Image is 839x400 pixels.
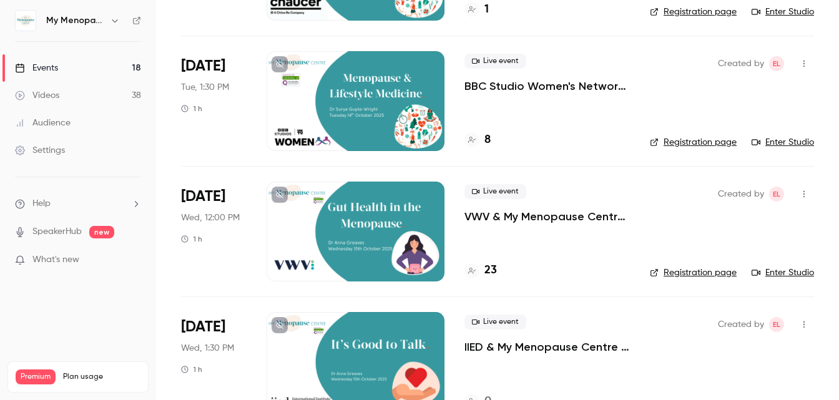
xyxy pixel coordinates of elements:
[63,372,140,382] span: Plan usage
[464,184,526,199] span: Live event
[464,79,630,94] a: BBC Studio Women's Network & My Menopause Centre, presents Menopause & Lifestyle Medicine
[773,317,780,332] span: EL
[718,317,764,332] span: Created by
[752,136,814,149] a: Enter Studio
[16,11,36,31] img: My Menopause Centre
[181,187,225,207] span: [DATE]
[46,14,105,27] h6: My Menopause Centre
[32,225,82,238] a: SpeakerHub
[15,197,141,210] li: help-dropdown-opener
[718,56,764,71] span: Created by
[769,56,784,71] span: Emma Lambourne
[32,197,51,210] span: Help
[181,234,202,244] div: 1 h
[650,136,737,149] a: Registration page
[773,56,780,71] span: EL
[181,317,225,337] span: [DATE]
[752,6,814,18] a: Enter Studio
[181,51,247,151] div: Oct 14 Tue, 1:30 PM (Europe/London)
[181,104,202,114] div: 1 h
[464,132,491,149] a: 8
[464,339,630,354] a: IIED & My Menopause Centre presents "It's Good to Talk"
[464,209,630,224] a: VWV & My Menopause Centre, presents:- "Gut Health in the Menopause"
[718,187,764,202] span: Created by
[15,117,71,129] div: Audience
[89,226,114,238] span: new
[650,266,737,279] a: Registration page
[464,54,526,69] span: Live event
[181,212,240,224] span: Wed, 12:00 PM
[181,364,202,374] div: 1 h
[769,187,784,202] span: Emma Lambourne
[464,262,497,279] a: 23
[15,144,65,157] div: Settings
[752,266,814,279] a: Enter Studio
[464,1,489,18] a: 1
[773,187,780,202] span: EL
[15,62,58,74] div: Events
[32,253,79,266] span: What's new
[181,56,225,76] span: [DATE]
[484,262,497,279] h4: 23
[650,6,737,18] a: Registration page
[484,1,489,18] h4: 1
[16,369,56,384] span: Premium
[15,89,59,102] div: Videos
[769,317,784,332] span: Emma Lambourne
[126,255,141,266] iframe: Noticeable Trigger
[181,81,229,94] span: Tue, 1:30 PM
[181,342,234,354] span: Wed, 1:30 PM
[181,182,247,281] div: Oct 15 Wed, 12:00 PM (Europe/London)
[484,132,491,149] h4: 8
[464,315,526,329] span: Live event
